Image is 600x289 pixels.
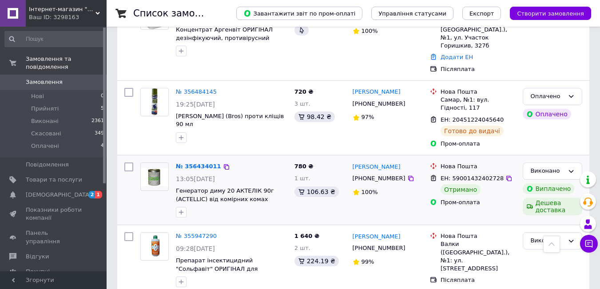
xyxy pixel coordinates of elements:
[371,7,453,20] button: Управління статусами
[26,206,82,222] span: Показники роботи компанії
[580,235,598,253] button: Чат з покупцем
[353,100,405,107] span: [PHONE_NUMBER]
[176,163,221,170] a: № 356434011
[294,88,314,95] span: 720 ₴
[441,184,481,195] div: Отримано
[176,113,284,128] a: [PERSON_NAME] (Bros) проти кліщів 90 мл
[31,142,59,150] span: Оплачені
[101,142,104,150] span: 4
[362,189,378,195] span: 100%
[510,7,591,20] button: Створити замовлення
[26,55,107,71] span: Замовлення та повідомлення
[530,92,564,101] div: Оплачено
[29,13,107,21] div: Ваш ID: 3298163
[294,111,335,122] div: 98.42 ₴
[353,163,401,171] a: [PERSON_NAME]
[88,191,95,198] span: 2
[441,198,516,206] div: Пром-оплата
[362,28,378,34] span: 100%
[141,168,168,186] img: Фото товару
[517,10,584,17] span: Створити замовлення
[441,116,504,123] span: ЕН: 20451224045640
[362,114,374,120] span: 97%
[145,88,164,116] img: Фото товару
[353,88,401,96] a: [PERSON_NAME]
[501,10,591,16] a: Створити замовлення
[523,109,571,119] div: Оплачено
[26,253,49,261] span: Відгуки
[441,96,516,112] div: Самар, №1: вул. Гідності, 117
[26,176,82,184] span: Товари та послуги
[26,161,69,169] span: Повідомлення
[441,276,516,284] div: Післяплата
[441,232,516,240] div: Нова Пошта
[441,54,473,60] a: Додати ЕН
[91,117,104,125] span: 2361
[140,88,169,116] a: Фото товару
[294,233,319,239] span: 1 640 ₴
[133,8,223,19] h1: Список замовлень
[26,191,91,199] span: [DEMOGRAPHIC_DATA]
[353,175,405,182] span: [PHONE_NUMBER]
[441,88,516,96] div: Нова Пошта
[294,186,339,197] div: 106.63 ₴
[441,65,516,73] div: Післяплата
[530,166,564,176] div: Виконано
[176,101,215,108] span: 19:25[DATE]
[462,7,501,20] button: Експорт
[31,130,61,138] span: Скасовані
[530,236,564,245] div: Виконано
[4,31,105,47] input: Пошук
[441,140,516,148] div: Пром-оплата
[31,92,44,100] span: Нові
[523,198,582,215] div: Дешева доставка
[142,233,167,260] img: Фото товару
[176,88,217,95] a: № 356484145
[101,105,104,113] span: 5
[469,10,494,17] span: Експорт
[441,162,516,170] div: Нова Пошта
[441,240,516,273] div: Валки ([GEOGRAPHIC_DATA].), №1: ул. [STREET_ADDRESS]
[294,100,310,107] span: 3 шт.
[176,245,215,252] span: 09:28[DATE]
[26,78,63,86] span: Замовлення
[176,233,217,239] a: № 355947290
[353,233,401,241] a: [PERSON_NAME]
[294,245,310,251] span: 2 шт.
[140,162,169,191] a: Фото товару
[523,183,574,194] div: Виплачено
[176,257,258,280] a: Препарат інсектицидний "Сольфавіт" ОРИГІНАЛ для боротьби з комахами 1 л
[362,258,374,265] span: 99%
[31,105,59,113] span: Прийняті
[176,187,274,202] a: Генератор диму 20 АКТЕЛІК 90г (ACTELLIC) від комірних комах
[140,232,169,261] a: Фото товару
[441,175,504,182] span: ЕН: 59001432402728
[26,229,82,245] span: Панель управління
[95,191,102,198] span: 1
[378,10,446,17] span: Управління статусами
[176,175,215,182] span: 13:05[DATE]
[29,5,95,13] span: Інтернет-магазин "Центр Дезінфекції"
[176,26,273,49] a: Концентрат Аргенвіт ОРИГІНАЛ дезінфікуючий, противірусний засіб, 5 л
[95,130,104,138] span: 349
[101,92,104,100] span: 0
[294,256,339,266] div: 224.19 ₴
[31,117,59,125] span: Виконані
[236,7,362,20] button: Завантажити звіт по пром-оплаті
[243,9,355,17] span: Завантажити звіт по пром-оплаті
[441,9,516,50] div: с. [GEOGRAPHIC_DATA] ([GEOGRAPHIC_DATA], [GEOGRAPHIC_DATA].), №1, ул. Участок Горишкив, 327б
[294,175,310,182] span: 1 шт.
[353,245,405,251] span: [PHONE_NUMBER]
[441,126,504,136] div: Готово до видачі
[294,163,314,170] span: 780 ₴
[26,268,50,276] span: Покупці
